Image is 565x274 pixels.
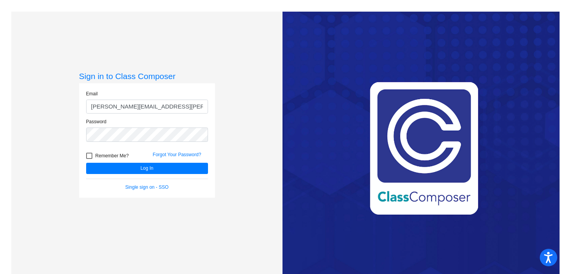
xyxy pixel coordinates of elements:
[86,118,107,125] label: Password
[95,151,129,160] span: Remember Me?
[86,163,208,174] button: Log In
[125,184,168,190] a: Single sign on - SSO
[86,90,98,97] label: Email
[79,71,215,81] h3: Sign in to Class Composer
[153,152,201,157] a: Forgot Your Password?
